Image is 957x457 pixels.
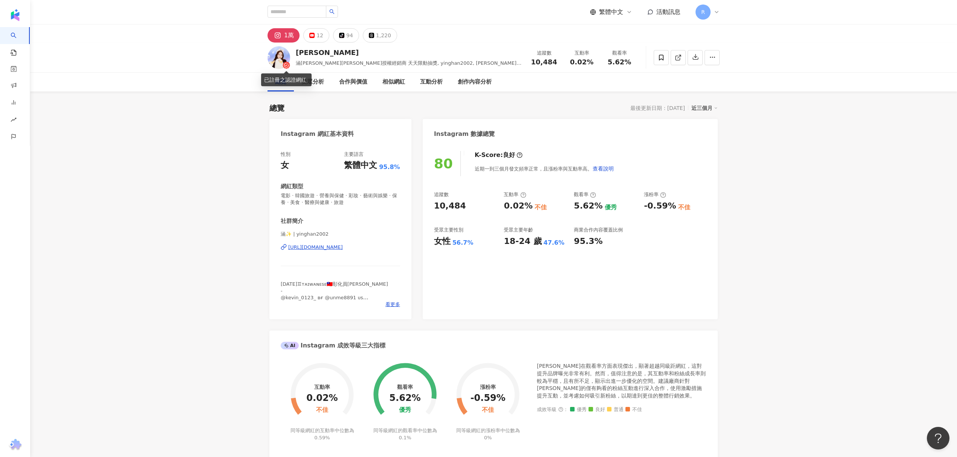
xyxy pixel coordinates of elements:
[504,227,533,233] div: 受眾主要年齡
[593,166,614,172] span: 查看說明
[484,435,492,440] span: 0%
[399,435,411,440] span: 0.1%
[281,244,400,251] a: [URL][DOMAIN_NAME]
[475,161,614,176] div: 近期一到三個月發文頻率正常，且漲粉率與互動率高。
[314,435,330,440] span: 0.59%
[644,191,666,198] div: 漲粉率
[574,236,602,247] div: 95.3%
[537,363,706,399] div: [PERSON_NAME]在觀看率方面表現傑出，顯著超越同級距網紅，這對提升品牌曝光非常有利。然而，值得注意的是，其互動率和粉絲成長率則較為平穩，且有所不足，顯示出進一步優化的空間。建議廠商針對...
[281,130,354,138] div: Instagram 網紅基本資料
[296,60,521,73] span: 涵[PERSON_NAME][PERSON_NAME]授權經銷商 天天限動抽獎, yinghan2002, [PERSON_NAME], ig_yinghan2002, 直播女孩 涵吉 IG y...
[344,151,364,158] div: 主要語言
[363,28,397,43] button: 1,220
[691,103,718,113] div: 近三個月
[434,227,463,233] div: 受眾主要性別
[567,49,596,57] div: 互動率
[316,30,323,41] div: 12
[281,342,299,349] div: AI
[470,393,505,404] div: -0.59%
[504,200,532,212] div: 0.02%
[269,103,284,113] div: 總覽
[281,217,303,225] div: 社群簡介
[268,46,290,69] img: KOL Avatar
[303,28,329,43] button: 12
[531,58,557,66] span: 10,484
[475,151,523,159] div: K-Score :
[530,49,558,57] div: 追蹤數
[574,227,623,233] div: 商業合作內容覆蓋比例
[346,30,353,41] div: 94
[482,407,494,414] div: 不佳
[11,112,17,129] span: rise
[281,231,400,238] span: 涵✨ | yinghan2002
[607,407,624,413] span: 普通
[644,200,676,212] div: -0.59%
[316,407,328,414] div: 不佳
[11,27,26,56] a: search
[574,191,596,198] div: 觀看率
[480,384,496,390] div: 漲粉率
[281,151,290,158] div: 性別
[701,8,705,16] span: R
[314,384,330,390] div: 互動率
[630,105,685,111] div: 最後更新日期：[DATE]
[678,203,690,212] div: 不佳
[281,160,289,171] div: 女
[268,28,300,43] button: 1萬
[599,8,623,16] span: 繁體中文
[9,9,21,21] img: logo icon
[382,78,405,87] div: 相似網紅
[535,203,547,212] div: 不佳
[434,200,466,212] div: 10,484
[605,49,634,57] div: 觀看率
[455,427,521,441] div: 同等級網紅的漲粉率中位數為
[281,281,388,321] span: [DATE]♊ᴛᴀɪᴡᴀɴᴇsᴇ🇹🇼彰化員[PERSON_NAME] - @kevin_0123_ ʙғ @unme8891 ᴜs - 合作請詳見reels -
[570,407,587,413] span: 優秀
[389,393,420,404] div: 5.62%
[592,161,614,176] button: 查看說明
[281,183,303,190] div: 網紅類型
[656,8,680,15] span: 活動訊息
[399,407,411,414] div: 優秀
[8,439,23,451] img: chrome extension
[453,239,474,247] div: 56.7%
[289,427,355,441] div: 同等級網紅的互動率中位數為
[434,236,451,247] div: 女性
[288,244,343,251] div: [URL][DOMAIN_NAME]
[570,58,593,66] span: 0.02%
[385,301,400,308] span: 看更多
[339,78,367,87] div: 合作與價值
[344,160,377,171] div: 繁體中文
[589,407,605,413] span: 良好
[372,427,438,441] div: 同等級網紅的觀看率中位數為
[275,78,286,87] div: 總覽
[504,236,541,247] div: 18-24 歲
[434,191,449,198] div: 追蹤數
[281,192,400,206] span: 電影 · 韓國旅遊 · 營養與保健 · 彩妝 · 藝術與娛樂 · 保養 · 美食 · 醫療與健康 · 旅遊
[927,427,949,449] iframe: Help Scout Beacon - Open
[544,239,565,247] div: 47.6%
[503,151,515,159] div: 良好
[306,393,338,404] div: 0.02%
[284,30,294,41] div: 1萬
[301,78,324,87] div: 受眾分析
[333,28,359,43] button: 94
[379,163,400,171] span: 95.8%
[574,200,602,212] div: 5.62%
[434,130,495,138] div: Instagram 數據總覽
[329,9,335,14] span: search
[434,156,453,171] div: 80
[537,407,706,413] div: 成效等級 ：
[458,78,492,87] div: 創作內容分析
[296,48,521,57] div: [PERSON_NAME]
[420,78,443,87] div: 互動分析
[281,341,385,350] div: Instagram 成效等級三大指標
[504,191,526,198] div: 互動率
[625,407,642,413] span: 不佳
[605,203,617,212] div: 優秀
[376,30,391,41] div: 1,220
[608,58,631,66] span: 5.62%
[397,384,413,390] div: 觀看率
